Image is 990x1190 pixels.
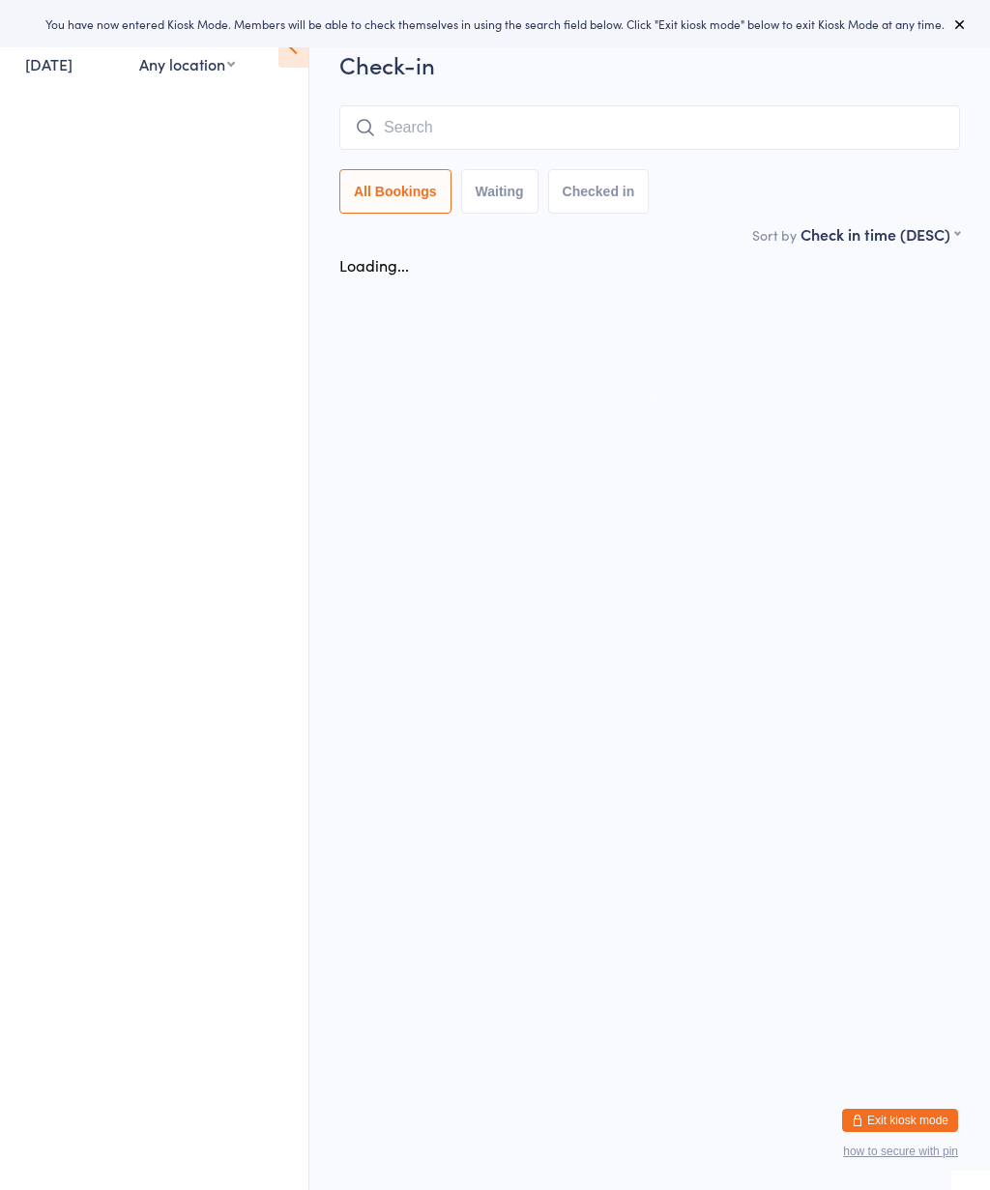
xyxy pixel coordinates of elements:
input: Search [339,105,960,150]
button: how to secure with pin [843,1145,958,1158]
div: Check in time (DESC) [801,223,960,245]
button: Waiting [461,169,539,214]
label: Sort by [752,225,797,245]
a: [DATE] [25,53,73,74]
div: You have now entered Kiosk Mode. Members will be able to check themselves in using the search fie... [31,15,959,32]
div: Any location [139,53,235,74]
button: Checked in [548,169,650,214]
h2: Check-in [339,48,960,80]
div: Loading... [339,254,409,276]
button: All Bookings [339,169,451,214]
button: Exit kiosk mode [842,1109,958,1132]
